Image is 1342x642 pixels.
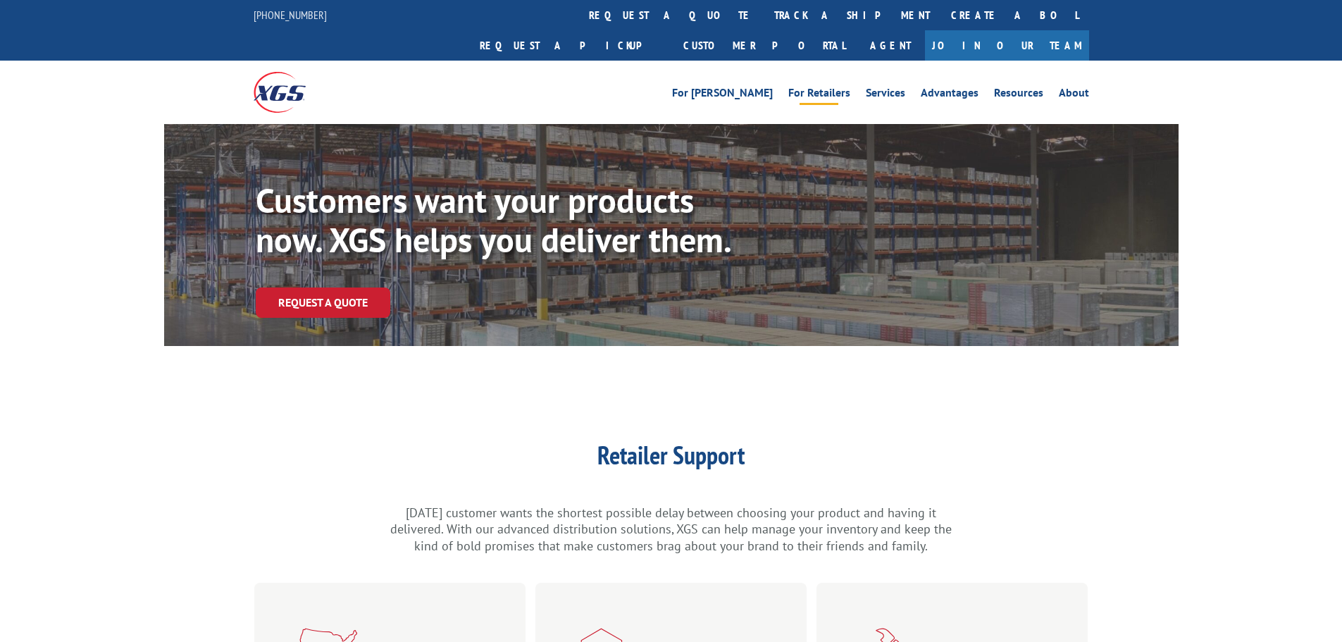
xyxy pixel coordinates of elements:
a: Agent [856,30,925,61]
a: Request a Quote [256,288,390,318]
a: About [1059,87,1089,103]
a: Resources [994,87,1043,103]
a: [PHONE_NUMBER] [254,8,327,22]
p: Customers want your products now. XGS helps you deliver them. [256,180,761,259]
a: Join Our Team [925,30,1089,61]
a: Request a pickup [469,30,673,61]
a: For Retailers [788,87,850,103]
p: [DATE] customer wants the shortest possible delay between choosing your product and having it del... [390,505,953,555]
a: For [PERSON_NAME] [672,87,773,103]
h1: Retailer Support [390,443,953,475]
a: Services [866,87,905,103]
a: Customer Portal [673,30,856,61]
a: Advantages [921,87,978,103]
